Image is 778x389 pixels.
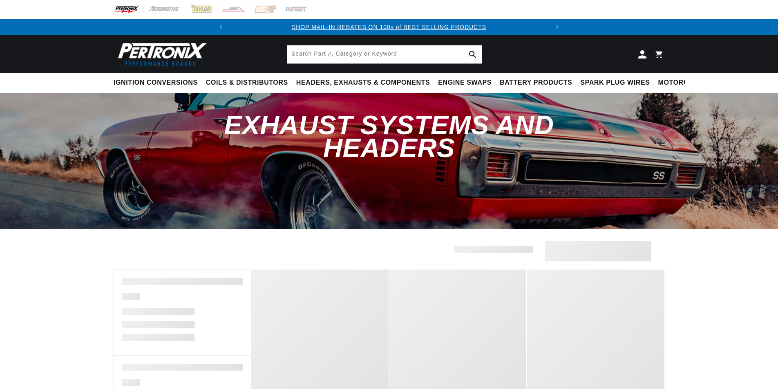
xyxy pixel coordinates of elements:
[496,73,576,92] summary: Battery Products
[206,79,288,87] span: Coils & Distributors
[549,19,566,35] button: Translation missing: en.sections.announcements.next_announcement
[202,73,292,92] summary: Coils & Distributors
[658,79,707,87] span: Motorcycle
[114,73,202,92] summary: Ignition Conversions
[212,19,229,35] button: Translation missing: en.sections.announcements.previous_announcement
[500,79,572,87] span: Battery Products
[292,24,486,30] a: SHOP MAIL-IN REBATES ON 100s of BEST SELLING PRODUCTS
[580,79,650,87] span: Spark Plug Wires
[654,73,711,92] summary: Motorcycle
[287,45,482,63] input: Search Part #, Category or Keyword
[114,79,198,87] span: Ignition Conversions
[229,22,550,31] div: 1 of 2
[434,73,496,92] summary: Engine Swaps
[438,79,492,87] span: Engine Swaps
[576,73,654,92] summary: Spark Plug Wires
[464,45,482,63] button: Search Part #, Category or Keyword
[292,73,434,92] summary: Headers, Exhausts & Components
[229,22,550,31] div: Announcement
[224,110,554,162] span: Exhaust Systems and Headers
[93,19,685,35] slideshow-component: Translation missing: en.sections.announcements.announcement_bar
[296,79,430,87] span: Headers, Exhausts & Components
[114,40,208,68] img: Pertronix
